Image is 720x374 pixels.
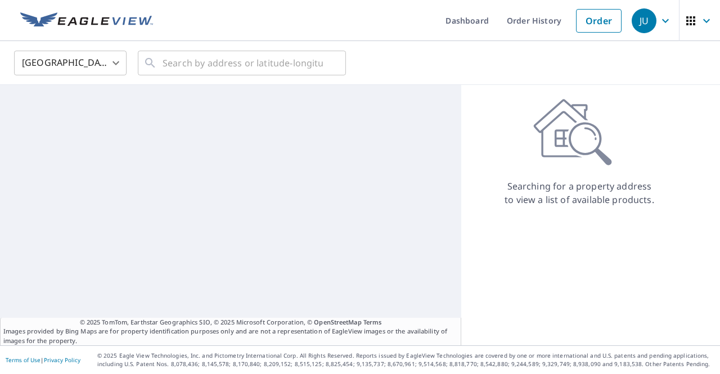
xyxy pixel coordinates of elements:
a: Terms of Use [6,356,40,364]
p: Searching for a property address to view a list of available products. [504,179,655,206]
img: EV Logo [20,12,153,29]
a: Privacy Policy [44,356,80,364]
a: Terms [363,318,382,326]
a: OpenStreetMap [314,318,361,326]
input: Search by address or latitude-longitude [163,47,323,79]
div: JU [632,8,656,33]
a: Order [576,9,622,33]
div: [GEOGRAPHIC_DATA] [14,47,127,79]
p: © 2025 Eagle View Technologies, Inc. and Pictometry International Corp. All Rights Reserved. Repo... [97,352,714,368]
p: | [6,357,80,363]
span: © 2025 TomTom, Earthstar Geographics SIO, © 2025 Microsoft Corporation, © [80,318,382,327]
